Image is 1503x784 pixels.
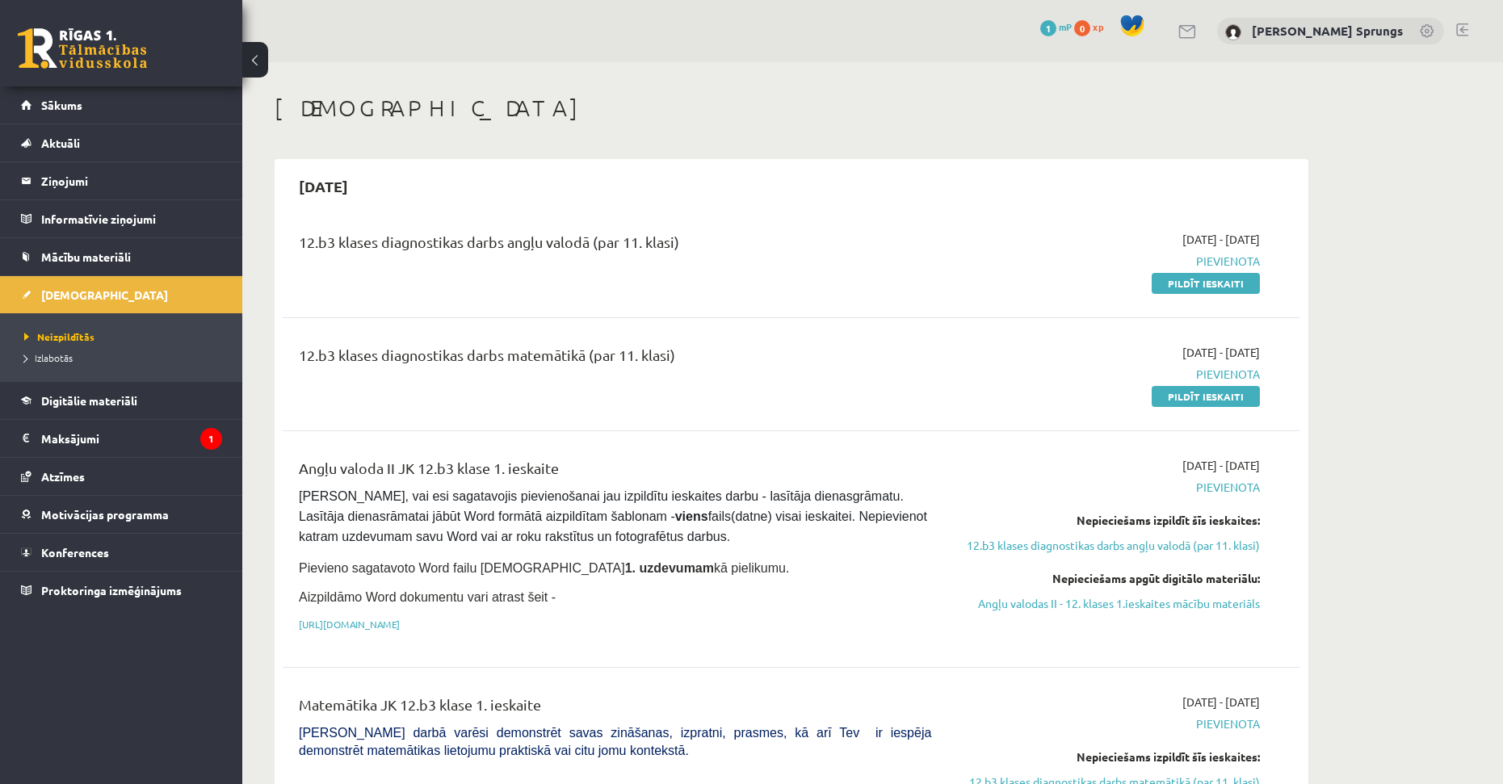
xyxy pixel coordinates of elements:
[200,428,222,450] i: 1
[955,537,1260,554] a: 12.b3 klases diagnostikas darbs angļu valodā (par 11. klasi)
[21,420,222,457] a: Maksājumi1
[21,572,222,609] a: Proktoringa izmēģinājums
[41,507,169,522] span: Motivācijas programma
[1040,20,1056,36] span: 1
[299,561,789,575] span: Pievieno sagatavoto Word failu [DEMOGRAPHIC_DATA] kā pielikumu.
[1040,20,1072,33] a: 1 mP
[955,253,1260,270] span: Pievienota
[41,287,168,302] span: [DEMOGRAPHIC_DATA]
[21,124,222,161] a: Aktuāli
[41,469,85,484] span: Atzīmes
[625,561,714,575] strong: 1. uzdevumam
[1225,24,1241,40] img: Didzis Daniels Sprungs
[955,595,1260,612] a: Angļu valodas II - 12. klases 1.ieskaites mācību materiāls
[275,94,1308,122] h1: [DEMOGRAPHIC_DATA]
[299,489,930,543] span: [PERSON_NAME], vai esi sagatavojis pievienošanai jau izpildītu ieskaites darbu - lasītāja dienasg...
[299,726,931,757] span: [PERSON_NAME] darbā varēsi demonstrēt savas zināšanas, izpratni, prasmes, kā arī Tev ir iespēja d...
[41,420,222,457] legend: Maksājumi
[1152,273,1260,294] a: Pildīt ieskaiti
[21,534,222,571] a: Konferences
[24,351,73,364] span: Izlabotās
[955,512,1260,529] div: Nepieciešams izpildīt šīs ieskaites:
[299,694,931,723] div: Matemātika JK 12.b3 klase 1. ieskaite
[1182,344,1260,361] span: [DATE] - [DATE]
[299,618,400,631] a: [URL][DOMAIN_NAME]
[1182,694,1260,711] span: [DATE] - [DATE]
[18,28,147,69] a: Rīgas 1. Tālmācības vidusskola
[41,583,182,597] span: Proktoringa izmēģinājums
[21,458,222,495] a: Atzīmes
[955,479,1260,496] span: Pievienota
[41,162,222,199] legend: Ziņojumi
[41,98,82,112] span: Sākums
[21,200,222,237] a: Informatīvie ziņojumi
[1182,231,1260,248] span: [DATE] - [DATE]
[1152,386,1260,407] a: Pildīt ieskaiti
[1074,20,1111,33] a: 0 xp
[21,382,222,419] a: Digitālie materiāli
[955,715,1260,732] span: Pievienota
[24,330,94,343] span: Neizpildītās
[299,457,931,487] div: Angļu valoda II JK 12.b3 klase 1. ieskaite
[299,590,556,604] span: Aizpildāmo Word dokumentu vari atrast šeit -
[955,570,1260,587] div: Nepieciešams apgūt digitālo materiālu:
[1093,20,1103,33] span: xp
[21,496,222,533] a: Motivācijas programma
[41,200,222,237] legend: Informatīvie ziņojumi
[24,350,226,365] a: Izlabotās
[299,344,931,374] div: 12.b3 klases diagnostikas darbs matemātikā (par 11. klasi)
[1182,457,1260,474] span: [DATE] - [DATE]
[41,249,131,264] span: Mācību materiāli
[21,162,222,199] a: Ziņojumi
[21,276,222,313] a: [DEMOGRAPHIC_DATA]
[1074,20,1090,36] span: 0
[21,238,222,275] a: Mācību materiāli
[21,86,222,124] a: Sākums
[675,509,708,523] strong: viens
[24,329,226,344] a: Neizpildītās
[1252,23,1403,39] a: [PERSON_NAME] Sprungs
[41,545,109,560] span: Konferences
[299,231,931,261] div: 12.b3 klases diagnostikas darbs angļu valodā (par 11. klasi)
[1059,20,1072,33] span: mP
[955,748,1260,765] div: Nepieciešams izpildīt šīs ieskaites:
[41,393,137,408] span: Digitālie materiāli
[41,136,80,150] span: Aktuāli
[955,366,1260,383] span: Pievienota
[283,167,364,205] h2: [DATE]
